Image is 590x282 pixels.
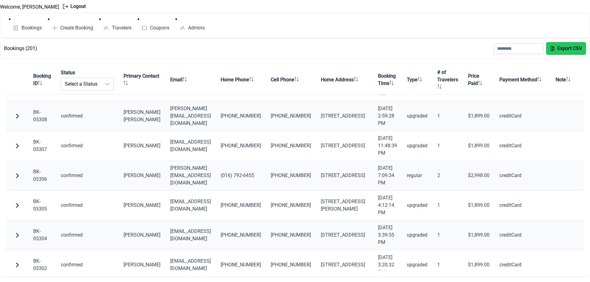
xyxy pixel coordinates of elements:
span: confirmed [61,232,83,238]
span: confirmed [61,143,83,149]
a: BK-05306 [33,169,47,182]
td: $1,899.00 [463,191,494,220]
th: Booking Time [373,65,402,95]
td: 1 [432,220,463,250]
td: upgraded [402,101,432,131]
td: [PHONE_NUMBER] [266,191,316,220]
th: Primary Contact [119,65,165,95]
button: Export CSV [546,42,586,55]
li: Bookings [9,16,45,33]
td: 2 [432,161,463,191]
td: [PERSON_NAME] [119,250,165,280]
li: Coupons [138,16,173,33]
td: [DATE] 11:48:39 PM [373,131,402,161]
td: [PHONE_NUMBER] [266,101,316,131]
td: 1 [432,250,463,280]
td: [PERSON_NAME] [119,191,165,220]
td: [PERSON_NAME] [119,131,165,161]
td: [STREET_ADDRESS] [316,250,373,280]
th: # of Travelers [432,65,463,95]
a: BK-05304 [33,228,47,241]
span: Export CSV [557,45,582,52]
td: [PHONE_NUMBER] [216,220,266,250]
a: Coupons [138,23,173,33]
td: creditCard [494,250,551,280]
td: 1 [432,101,463,131]
td: [DATE] 3:20:32 PM [373,250,402,280]
th: Cell Phone [266,65,316,95]
a: BK-05308 [33,109,47,122]
span: confirmed [61,113,83,119]
td: [PHONE_NUMBER] [266,250,316,280]
th: Home Address [316,65,373,95]
a: BK-05302 [33,258,47,271]
td: upgraded [402,220,432,250]
a: Create Booking [48,23,97,33]
td: $2,998.00 [463,161,494,191]
td: [PERSON_NAME][EMAIL_ADDRESS][DOMAIN_NAME] [165,161,216,191]
th: Home Phone [216,65,266,95]
td: [DATE] 3:39:55 PM [373,220,402,250]
td: [PHONE_NUMBER] [216,191,266,220]
td: $1,899.00 [463,250,494,280]
td: creditCard [494,101,551,131]
th: Payment Method [494,65,551,95]
td: [PHONE_NUMBER] [266,220,316,250]
td: [EMAIL_ADDRESS][DOMAIN_NAME] [165,191,216,220]
td: [PERSON_NAME] [119,161,165,191]
span: Coupons [150,25,169,30]
span: confirmed [61,172,83,178]
td: [PHONE_NUMBER] [216,131,266,161]
td: [PERSON_NAME] [119,220,165,250]
td: [EMAIL_ADDRESS][DOMAIN_NAME] [165,131,216,161]
td: [DATE] 4:12:14 PM [373,191,402,220]
td: [STREET_ADDRESS] [316,161,373,191]
td: [STREET_ADDRESS] [316,131,373,161]
span: Status [61,69,75,76]
span: Bookings [22,25,42,30]
th: Type [402,65,432,95]
td: [EMAIL_ADDRESS][DOMAIN_NAME] [165,220,216,250]
td: [STREET_ADDRESS] [316,101,373,131]
span: Select a Status [61,78,101,90]
td: $1,899.00 [463,101,494,131]
td: creditCard [494,131,551,161]
td: creditCard [494,191,551,220]
td: [PHONE_NUMBER] [216,101,266,131]
span: Admins [188,25,205,30]
li: Admins [175,16,208,33]
td: [DATE] 7:09:34 PM [373,161,402,191]
a: Admins [175,23,208,33]
span: Travelers [112,25,132,30]
h2: Bookings (201) [4,45,37,52]
div: dropdown trigger [101,78,113,90]
td: 1 [432,191,463,220]
a: BK-05305 [33,199,47,212]
td: (016) 792-6455 [216,161,266,191]
td: [STREET_ADDRESS][PERSON_NAME] [316,191,373,220]
td: [PHONE_NUMBER] [216,250,266,280]
li: Create Booking [48,16,97,33]
th: Price Paid [463,65,494,95]
li: Travelers [99,16,135,33]
td: [EMAIL_ADDRESS][DOMAIN_NAME] [165,250,216,280]
span: Create Booking [60,25,93,30]
td: creditCard [494,220,551,250]
th: Email [165,65,216,95]
span: Logout [70,3,86,10]
td: [PHONE_NUMBER] [266,131,316,161]
td: upgraded [402,250,432,280]
td: [PERSON_NAME] [PERSON_NAME] [119,101,165,131]
td: [STREET_ADDRESS] [316,220,373,250]
td: upgraded [402,131,432,161]
td: $1,899.00 [463,131,494,161]
a: BK-05307 [33,139,47,152]
td: creditCard [494,161,551,191]
span: confirmed [61,202,83,208]
td: regular [402,161,432,191]
td: upgraded [402,191,432,220]
td: $1,899.00 [463,220,494,250]
span: confirmed [61,262,83,268]
td: [PERSON_NAME][EMAIL_ADDRESS][DOMAIN_NAME] [165,101,216,131]
td: 1 [432,131,463,161]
